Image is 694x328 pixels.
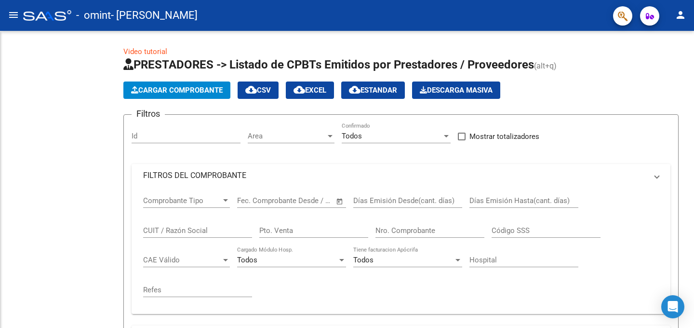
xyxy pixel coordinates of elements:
button: Estandar [341,82,405,99]
mat-icon: cloud_download [349,84,360,96]
mat-expansion-panel-header: FILTROS DEL COMPROBANTE [132,164,670,187]
a: Video tutorial [123,47,167,56]
span: Cargar Comprobante [131,86,223,95]
mat-panel-title: FILTROS DEL COMPROBANTE [143,170,647,181]
span: Area [248,132,326,140]
span: - omint [76,5,111,26]
span: Estandar [349,86,397,95]
button: CSV [238,82,279,99]
span: Comprobante Tipo [143,196,221,205]
mat-icon: person [675,9,686,21]
h3: Filtros [132,107,165,121]
span: Todos [342,132,362,140]
mat-icon: cloud_download [245,84,257,96]
app-download-masive: Descarga masiva de comprobantes (adjuntos) [412,82,500,99]
mat-icon: menu [8,9,19,21]
input: Fecha inicio [237,196,276,205]
div: FILTROS DEL COMPROBANTE [132,187,670,314]
span: EXCEL [294,86,326,95]
span: CSV [245,86,271,95]
button: Open calendar [334,196,346,207]
button: Descarga Masiva [412,82,500,99]
input: Fecha fin [285,196,332,205]
button: Cargar Comprobante [123,82,230,99]
span: Mostrar totalizadores [469,131,539,142]
div: Open Intercom Messenger [661,295,684,318]
span: (alt+q) [534,61,557,70]
span: PRESTADORES -> Listado de CPBTs Emitidos por Prestadores / Proveedores [123,58,534,71]
span: - [PERSON_NAME] [111,5,198,26]
span: Todos [237,256,257,264]
span: Descarga Masiva [420,86,493,95]
button: EXCEL [286,82,334,99]
span: Todos [353,256,374,264]
mat-icon: cloud_download [294,84,305,96]
span: CAE Válido [143,256,221,264]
